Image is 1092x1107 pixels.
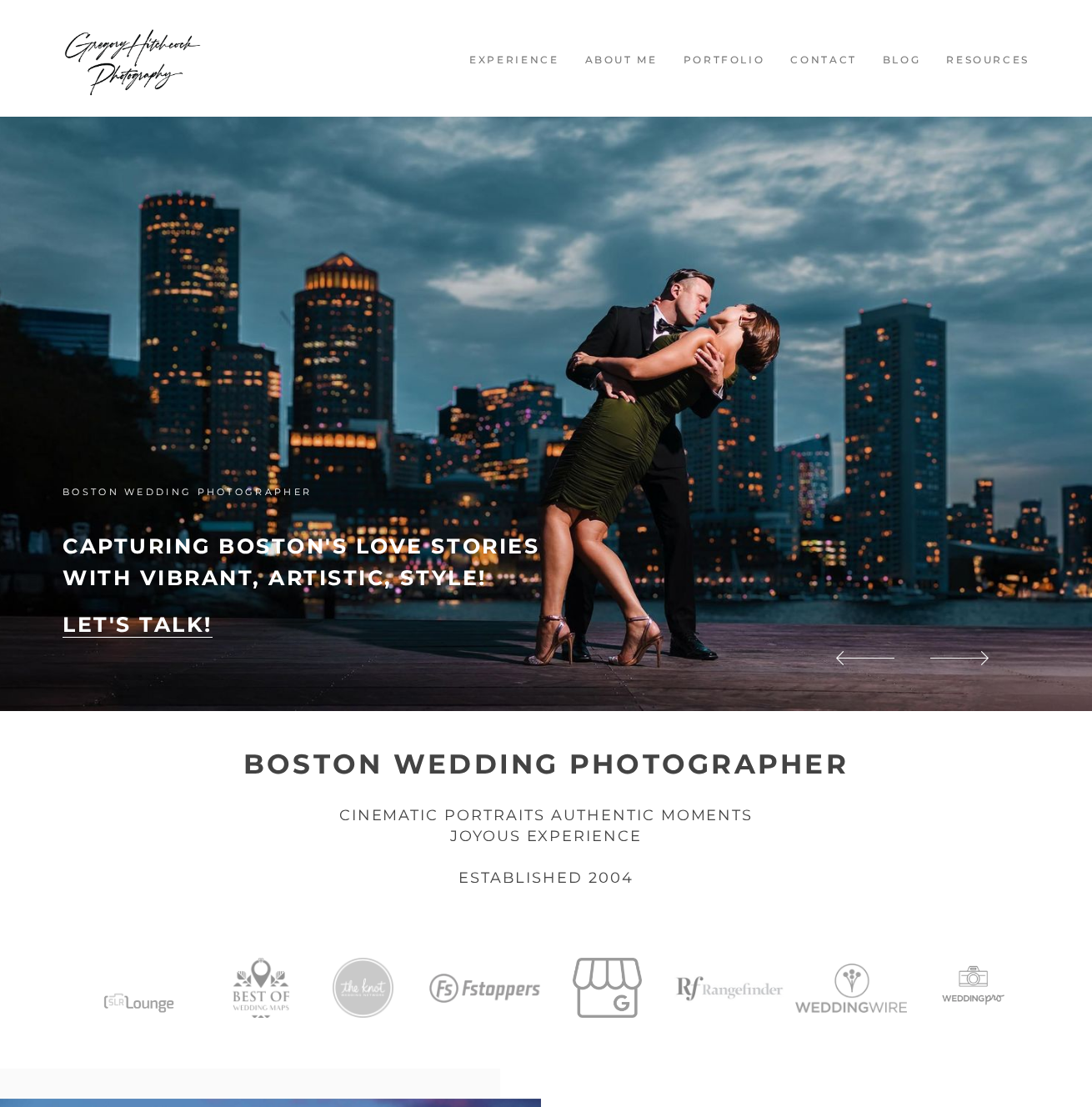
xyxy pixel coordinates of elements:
a: Blog [874,53,929,68]
strong: BOSTON WEDDING PHOTOGRAPHER [243,747,849,780]
span: established 2004 [458,869,633,886]
strong: with vibrant, artistic, style! [63,565,487,590]
span: CINEMATIC PORTRAITS AUTHENTIC MOMENTS [339,806,754,824]
a: Experience [461,53,568,68]
a: Portfolio [674,53,774,68]
a: LET'S TALK! [63,612,213,637]
u: LET'S TALK! [63,612,213,638]
img: Wedding Photographer Boston - Gregory Hitchcock Photography [63,8,203,108]
a: Contact [782,53,865,68]
a: Resources [938,53,1039,68]
span: JOYOUS EXPERIENCE [450,827,642,844]
strong: capturing boston's love stories [63,533,539,559]
a: About me [576,53,666,68]
span: boston wedding photographer [63,486,312,498]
